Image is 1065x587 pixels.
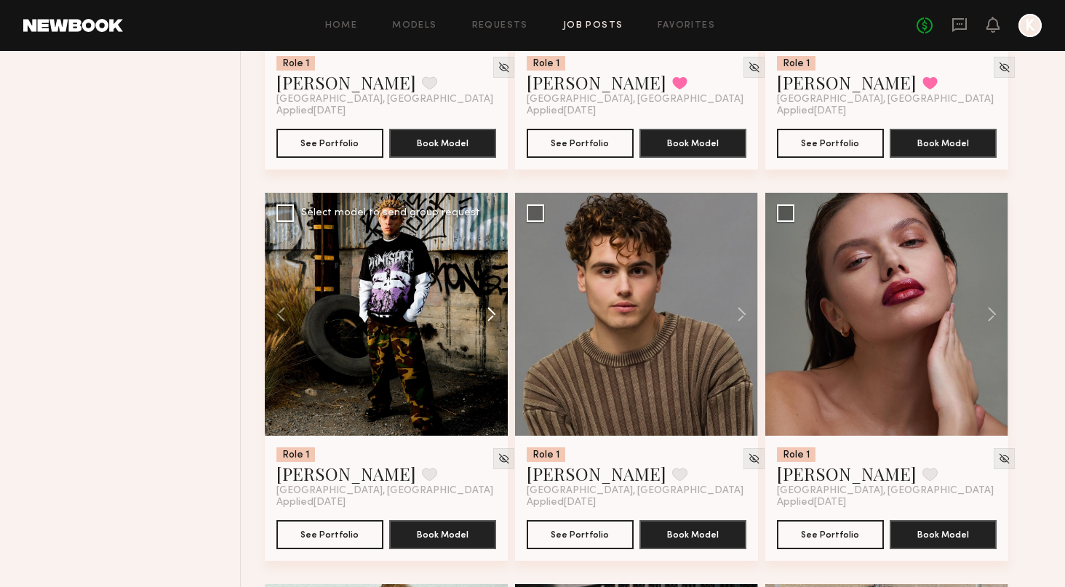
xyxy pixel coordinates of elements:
a: [PERSON_NAME] [527,71,666,94]
div: Applied [DATE] [777,497,997,508]
button: See Portfolio [276,129,383,158]
div: Applied [DATE] [777,105,997,117]
button: See Portfolio [276,520,383,549]
span: [GEOGRAPHIC_DATA], [GEOGRAPHIC_DATA] [527,94,743,105]
a: [PERSON_NAME] [777,462,917,485]
div: Role 1 [276,447,315,462]
a: Book Model [389,136,496,148]
button: Book Model [890,129,997,158]
span: [GEOGRAPHIC_DATA], [GEOGRAPHIC_DATA] [527,485,743,497]
a: [PERSON_NAME] [276,71,416,94]
div: Role 1 [777,447,815,462]
span: [GEOGRAPHIC_DATA], [GEOGRAPHIC_DATA] [777,94,994,105]
a: Job Posts [563,21,623,31]
a: [PERSON_NAME] [527,462,666,485]
a: Book Model [639,136,746,148]
span: [GEOGRAPHIC_DATA], [GEOGRAPHIC_DATA] [777,485,994,497]
button: Book Model [389,129,496,158]
span: [GEOGRAPHIC_DATA], [GEOGRAPHIC_DATA] [276,485,493,497]
div: Role 1 [527,447,565,462]
button: Book Model [890,520,997,549]
a: Favorites [658,21,715,31]
a: Book Model [890,136,997,148]
div: Role 1 [276,56,315,71]
div: Select model to send group request [301,208,480,218]
button: See Portfolio [777,520,884,549]
span: [GEOGRAPHIC_DATA], [GEOGRAPHIC_DATA] [276,94,493,105]
div: Applied [DATE] [276,497,496,508]
img: Unhide Model [748,452,760,465]
a: [PERSON_NAME] [276,462,416,485]
button: Book Model [639,520,746,549]
button: Book Model [389,520,496,549]
a: [PERSON_NAME] [777,71,917,94]
div: Role 1 [777,56,815,71]
a: Models [392,21,436,31]
button: See Portfolio [777,129,884,158]
a: Book Model [389,527,496,540]
div: Applied [DATE] [527,105,746,117]
img: Unhide Model [998,61,1010,73]
a: Home [325,21,358,31]
a: Book Model [639,527,746,540]
button: Book Model [639,129,746,158]
img: Unhide Model [498,61,510,73]
div: Applied [DATE] [276,105,496,117]
img: Unhide Model [748,61,760,73]
img: Unhide Model [498,452,510,465]
div: Applied [DATE] [527,497,746,508]
a: Book Model [890,527,997,540]
a: K [1018,14,1042,37]
div: Role 1 [527,56,565,71]
button: See Portfolio [527,129,634,158]
button: See Portfolio [527,520,634,549]
a: Requests [472,21,528,31]
img: Unhide Model [998,452,1010,465]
